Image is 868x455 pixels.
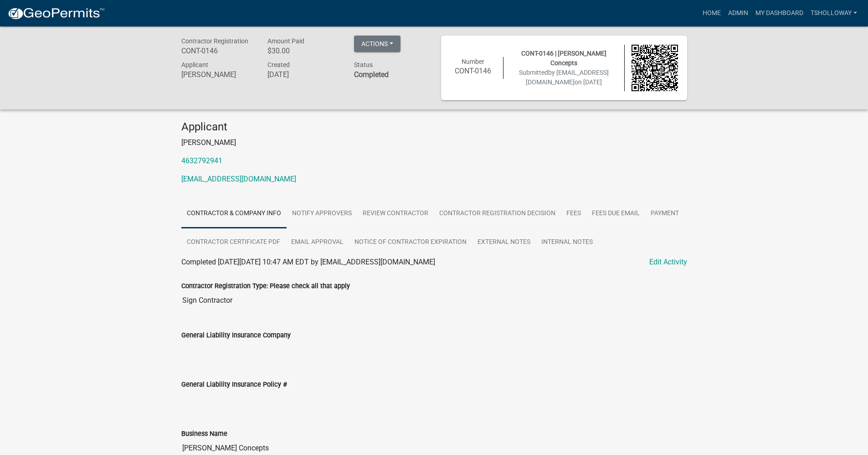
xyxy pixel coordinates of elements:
[181,156,222,165] a: 4632792941
[181,61,208,68] span: Applicant
[349,228,472,257] a: Notice of Contractor Expiration
[181,70,254,79] h6: [PERSON_NAME]
[752,5,807,22] a: My Dashboard
[267,70,340,79] h6: [DATE]
[354,61,373,68] span: Status
[267,37,304,45] span: Amount Paid
[519,69,609,86] span: Submitted on [DATE]
[181,332,291,339] label: General Liability Insurance Company
[181,37,248,45] span: Contractor Registration
[450,67,497,75] h6: CONT-0146
[267,61,290,68] span: Created
[181,137,687,148] p: [PERSON_NAME]
[181,175,296,183] a: [EMAIL_ADDRESS][DOMAIN_NAME]
[724,5,752,22] a: Admin
[434,199,561,228] a: Contractor Registration Decision
[181,47,254,55] h6: CONT-0146
[807,5,861,22] a: tsholloway
[286,228,349,257] a: Email Approval
[181,228,286,257] a: Contractor Certificate PDF
[472,228,536,257] a: External Notes
[521,50,606,67] span: CONT-0146 | [PERSON_NAME] Concepts
[181,283,350,290] label: Contractor Registration Type: Please check all that apply
[354,36,401,52] button: Actions
[645,199,684,228] a: Payment
[526,69,609,86] span: by [EMAIL_ADDRESS][DOMAIN_NAME]
[287,199,357,228] a: Notify Approvers
[699,5,724,22] a: Home
[267,47,340,55] h6: $30.00
[357,199,434,228] a: Review Contractor
[462,58,484,65] span: Number
[181,199,287,228] a: Contractor & Company Info
[181,382,287,388] label: General Liability Insurance Policy #
[586,199,645,228] a: Fees Due Email
[354,70,389,79] strong: Completed
[632,45,678,91] img: QR code
[649,257,687,268] a: Edit Activity
[181,258,435,266] span: Completed [DATE][DATE] 10:47 AM EDT by [EMAIL_ADDRESS][DOMAIN_NAME]
[536,228,598,257] a: Internal Notes
[561,199,586,228] a: Fees
[181,431,227,437] label: Business Name
[181,120,687,134] h4: Applicant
